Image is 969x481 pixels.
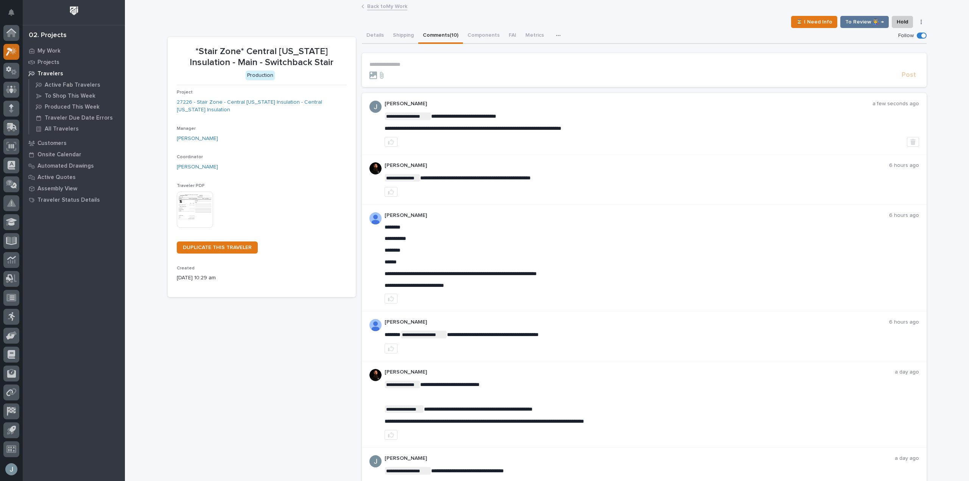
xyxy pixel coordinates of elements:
p: [PERSON_NAME] [385,162,889,169]
a: To Shop This Week [29,90,125,101]
button: Post [899,71,919,79]
button: like this post [385,187,397,197]
p: Follow [898,33,914,39]
p: 6 hours ago [889,319,919,325]
a: Onsite Calendar [23,149,125,160]
a: Back toMy Work [367,2,407,10]
p: Produced This Week [45,104,100,111]
span: Coordinator [177,155,203,159]
p: All Travelers [45,126,79,132]
img: zmKUmRVDQjmBLfnAs97p [369,369,382,381]
a: DUPLICATE THIS TRAVELER [177,241,258,254]
p: Assembly View [37,185,77,192]
a: [PERSON_NAME] [177,135,218,143]
a: Customers [23,137,125,149]
div: Notifications [9,9,19,21]
button: users-avatar [3,461,19,477]
p: Active Fab Travelers [45,82,100,89]
img: ACg8ocIJHU6JEmo4GV-3KL6HuSvSpWhSGqG5DdxF6tKpN6m2=s96-c [369,455,382,467]
button: ⏳ I Need Info [791,16,837,28]
button: like this post [385,344,397,353]
p: 6 hours ago [889,162,919,169]
button: Comments (10) [418,28,463,44]
img: AOh14GhUnP333BqRmXh-vZ-TpYZQaFVsuOFmGre8SRZf2A=s96-c [369,212,382,224]
p: My Work [37,48,61,54]
button: FAI [504,28,521,44]
p: Automated Drawings [37,163,94,170]
p: 6 hours ago [889,212,919,219]
p: To Shop This Week [45,93,95,100]
div: 02. Projects [29,31,67,40]
button: Delete post [907,137,919,147]
div: Production [246,71,275,80]
span: Manager [177,126,196,131]
span: Post [902,71,916,79]
p: a day ago [895,369,919,375]
span: To Review 👨‍🏭 → [845,17,884,26]
button: like this post [385,294,397,304]
a: Active Quotes [23,171,125,183]
p: Traveler Status Details [37,197,100,204]
a: Produced This Week [29,101,125,112]
a: Automated Drawings [23,160,125,171]
span: Created [177,266,195,271]
a: Travelers [23,68,125,79]
p: *Stair Zone* Central [US_STATE] Insulation - Main - Switchback Stair [177,46,347,68]
p: Travelers [37,70,63,77]
p: a day ago [895,455,919,462]
a: Active Fab Travelers [29,79,125,90]
a: Traveler Status Details [23,194,125,205]
span: Traveler PDF [177,184,205,188]
img: Workspace Logo [67,4,81,18]
button: Hold [892,16,913,28]
button: Shipping [388,28,418,44]
a: Assembly View [23,183,125,194]
img: AOh14GhUnP333BqRmXh-vZ-TpYZQaFVsuOFmGre8SRZf2A=s96-c [369,319,382,331]
span: DUPLICATE THIS TRAVELER [183,245,252,250]
p: [PERSON_NAME] [385,319,889,325]
p: a few seconds ago [872,101,919,107]
a: 27226 - Stair Zone - Central [US_STATE] Insulation - Central [US_STATE] Insulation [177,98,347,114]
button: like this post [385,137,397,147]
p: [PERSON_NAME] [385,212,889,219]
a: [PERSON_NAME] [177,163,218,171]
p: [DATE] 10:29 am [177,274,347,282]
span: Hold [897,17,908,26]
a: Traveler Due Date Errors [29,112,125,123]
button: Details [362,28,388,44]
a: My Work [23,45,125,56]
p: Customers [37,140,67,147]
p: Onsite Calendar [37,151,81,158]
img: ACg8ocIJHU6JEmo4GV-3KL6HuSvSpWhSGqG5DdxF6tKpN6m2=s96-c [369,101,382,113]
button: Notifications [3,5,19,20]
p: [PERSON_NAME] [385,101,872,107]
p: Traveler Due Date Errors [45,115,113,121]
button: Metrics [521,28,548,44]
button: like this post [385,430,397,440]
button: Components [463,28,504,44]
p: Projects [37,59,59,66]
img: zmKUmRVDQjmBLfnAs97p [369,162,382,174]
p: [PERSON_NAME] [385,455,895,462]
button: To Review 👨‍🏭 → [840,16,889,28]
p: Active Quotes [37,174,76,181]
p: [PERSON_NAME] [385,369,895,375]
span: Project [177,90,193,95]
span: ⏳ I Need Info [796,17,832,26]
a: Projects [23,56,125,68]
a: All Travelers [29,123,125,134]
